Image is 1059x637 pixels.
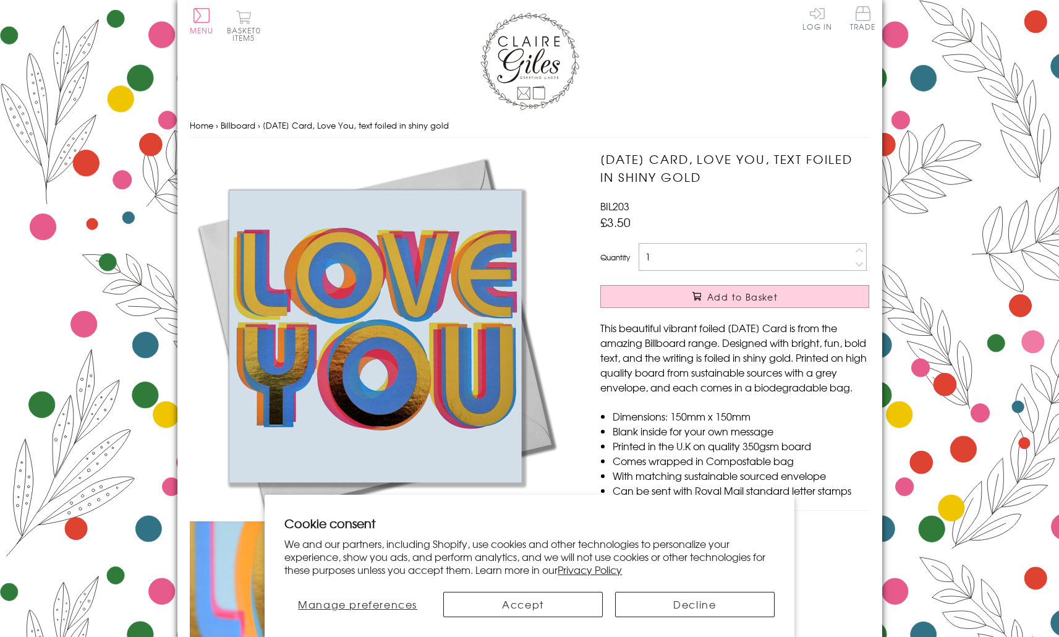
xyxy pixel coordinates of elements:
[600,213,631,231] span: £3.50
[850,6,876,33] a: Trade
[190,25,214,36] span: Menu
[850,6,876,30] span: Trade
[190,113,870,139] nav: breadcrumbs
[613,409,869,424] li: Dimensions: 150mm x 150mm
[802,6,832,30] a: Log In
[613,424,869,438] li: Blank inside for your own message
[232,25,261,43] span: 0 items
[707,291,778,303] span: Add to Basket
[600,285,869,308] button: Add to Basket
[558,562,622,577] a: Privacy Policy
[613,468,869,483] li: With matching sustainable sourced envelope
[227,10,261,41] button: Basket0 items
[613,438,869,453] li: Printed in the U.K on quality 350gsm board
[190,150,561,521] img: Valentine's Day Card, Love You, text foiled in shiny gold
[600,320,869,395] p: This beautiful vibrant foiled [DATE] Card is from the amazing Billboard range. Designed with brig...
[298,597,417,612] span: Manage preferences
[613,453,869,468] li: Comes wrapped in Compostable bag
[600,252,630,263] label: Quantity
[284,592,431,617] button: Manage preferences
[190,8,214,34] button: Menu
[190,119,213,131] a: Home
[615,592,775,617] button: Decline
[613,483,869,498] li: Can be sent with Royal Mail standard letter stamps
[600,150,869,186] h1: [DATE] Card, Love You, text foiled in shiny gold
[284,515,775,532] h2: Cookie consent
[480,12,579,110] img: Claire Giles Greetings Cards
[443,592,603,617] button: Accept
[263,119,449,131] span: [DATE] Card, Love You, text foiled in shiny gold
[284,537,775,576] p: We and our partners, including Shopify, use cookies and other technologies to personalize your ex...
[600,199,629,213] span: BIL203
[258,119,260,131] span: ›
[216,119,218,131] span: ›
[221,119,255,131] a: Billboard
